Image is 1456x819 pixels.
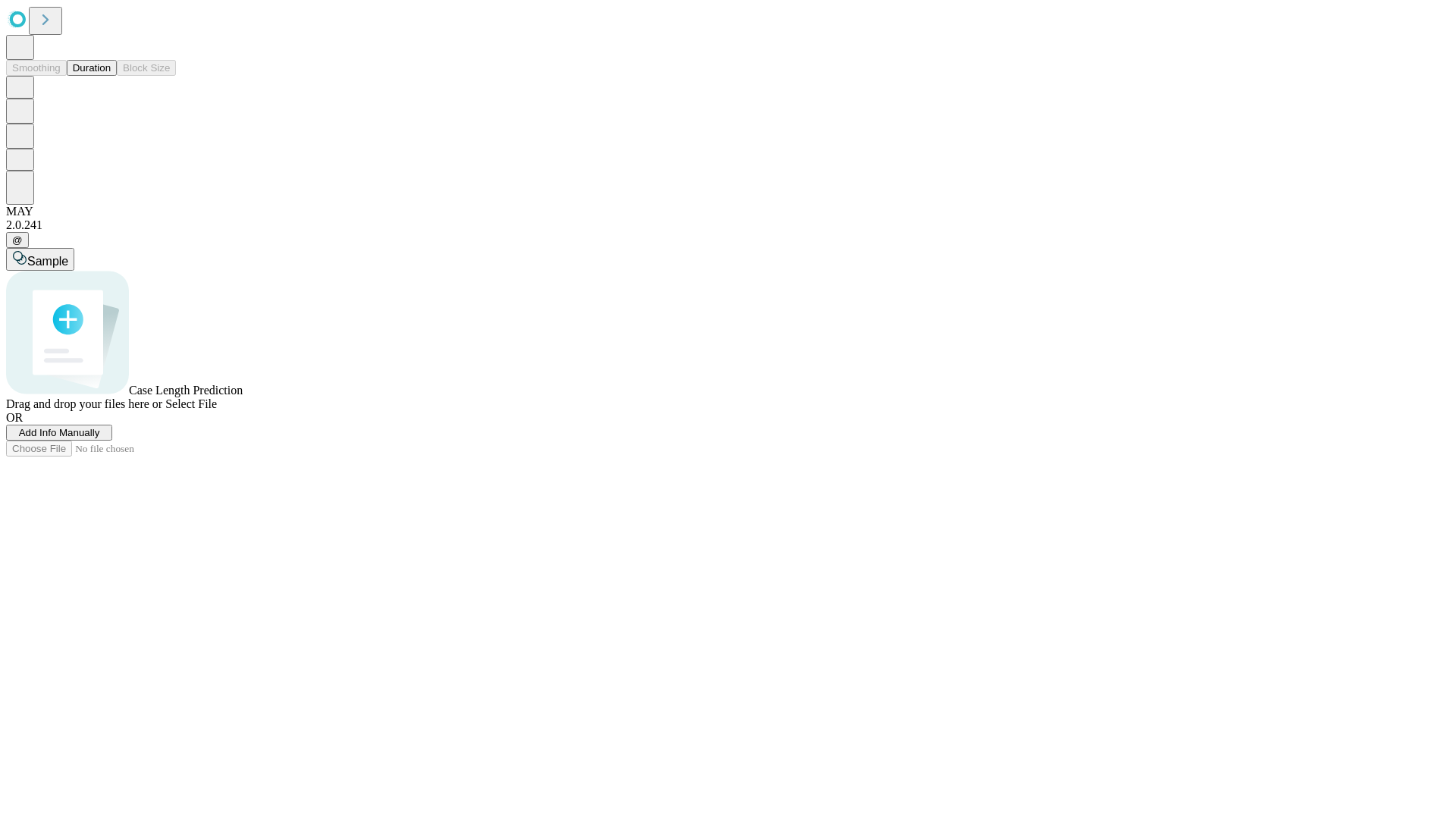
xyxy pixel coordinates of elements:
[27,255,68,268] span: Sample
[6,425,112,441] button: Add Info Manually
[6,232,29,248] button: @
[12,234,23,246] span: @
[129,384,243,397] span: Case Length Prediction
[67,60,117,76] button: Duration
[19,427,100,438] span: Add Info Manually
[6,218,1450,232] div: 2.0.241
[117,60,176,76] button: Block Size
[6,60,67,76] button: Smoothing
[6,411,23,424] span: OR
[165,397,217,410] span: Select File
[6,397,162,410] span: Drag and drop your files here or
[6,205,1450,218] div: MAY
[6,248,74,271] button: Sample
